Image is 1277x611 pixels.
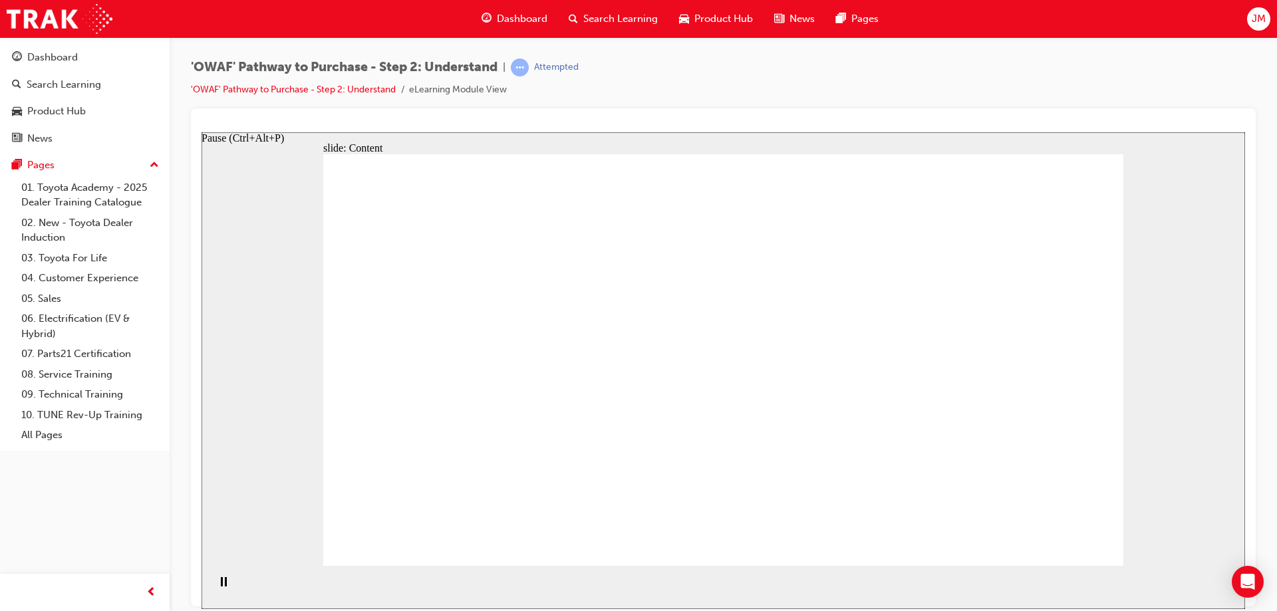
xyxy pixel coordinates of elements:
img: Trak [7,4,112,34]
span: car-icon [12,106,22,118]
button: Pages [5,153,164,178]
a: All Pages [16,425,164,445]
span: news-icon [12,133,22,145]
div: playback controls [7,433,29,477]
span: prev-icon [146,584,156,601]
div: Open Intercom Messenger [1232,566,1264,598]
a: 07. Parts21 Certification [16,344,164,364]
span: JM [1252,11,1266,27]
a: 03. Toyota For Life [16,248,164,269]
span: up-icon [150,157,159,174]
a: Dashboard [5,45,164,70]
div: Attempted [534,61,579,74]
span: search-icon [569,11,578,27]
span: pages-icon [12,160,22,172]
span: Product Hub [694,11,753,27]
a: car-iconProduct Hub [668,5,764,33]
span: Search Learning [583,11,658,27]
a: 08. Service Training [16,364,164,385]
div: Pages [27,158,55,173]
span: car-icon [679,11,689,27]
span: pages-icon [836,11,846,27]
a: 06. Electrification (EV & Hybrid) [16,308,164,344]
a: pages-iconPages [825,5,889,33]
span: News [789,11,815,27]
span: learningRecordVerb_ATTEMPT-icon [511,59,529,76]
a: news-iconNews [764,5,825,33]
span: search-icon [12,79,21,91]
div: Search Learning [27,77,101,92]
a: 'OWAF' Pathway to Purchase - Step 2: Understand [191,84,396,95]
a: 02. New - Toyota Dealer Induction [16,213,164,248]
a: News [5,126,164,151]
span: Dashboard [497,11,547,27]
div: Dashboard [27,50,78,65]
a: search-iconSearch Learning [558,5,668,33]
span: news-icon [774,11,784,27]
a: Search Learning [5,72,164,97]
button: JM [1247,7,1270,31]
li: eLearning Module View [409,82,507,98]
a: 04. Customer Experience [16,268,164,289]
a: Product Hub [5,99,164,124]
a: 10. TUNE Rev-Up Training [16,405,164,426]
a: 05. Sales [16,289,164,309]
span: 'OWAF' Pathway to Purchase - Step 2: Understand [191,60,497,75]
button: DashboardSearch LearningProduct HubNews [5,43,164,153]
div: Product Hub [27,104,86,119]
span: Pages [851,11,879,27]
button: Pause (Ctrl+Alt+P) [7,444,29,467]
a: 09. Technical Training [16,384,164,405]
span: | [503,60,505,75]
a: 01. Toyota Academy - 2025 Dealer Training Catalogue [16,178,164,213]
span: guage-icon [482,11,492,27]
span: guage-icon [12,52,22,64]
a: guage-iconDashboard [471,5,558,33]
div: News [27,131,53,146]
